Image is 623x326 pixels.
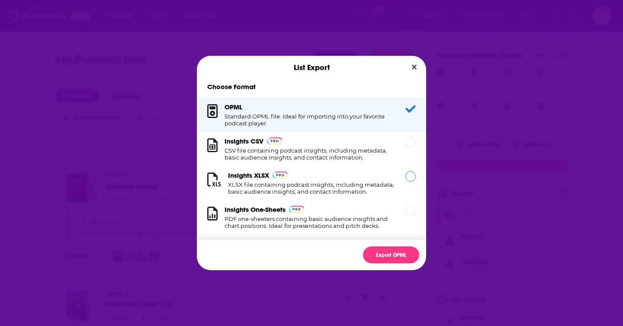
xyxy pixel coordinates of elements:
h1: PDF one-sheeters containing basic audience insights and chart positions. Ideal for presentations ... [225,215,395,229]
h1: CSV file containing podcast insights, including metadata, basic audience insights, and contact in... [225,147,395,161]
h3: Insights XLSX [228,171,269,179]
h1: Choose Format [197,83,426,91]
button: Export OPML [363,246,419,263]
div: List Export [197,56,426,79]
img: Podchaser Pro [289,206,304,213]
h3: Insights One-Sheets [225,205,286,214]
button: Close [408,62,420,73]
h1: Standard OPML file. Ideal for importing into your favorite podcast player. [225,113,395,127]
img: Podchaser Pro [273,172,288,179]
h3: Insights CSV [225,137,263,145]
img: Podchaser Pro [267,137,282,144]
h3: OPML [225,103,242,111]
h1: XLSX file containing podcast insights, including metadata, basic audience insights, and contact i... [228,181,395,195]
